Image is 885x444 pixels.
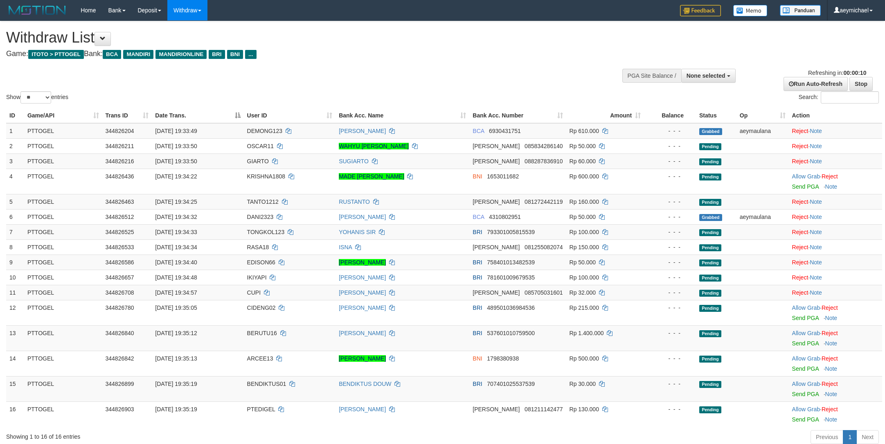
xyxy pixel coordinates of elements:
span: ... [245,50,256,59]
span: Grabbed [699,214,722,221]
span: BRI [209,50,225,59]
td: 4 [6,169,24,194]
img: MOTION_logo.png [6,4,68,16]
td: · [789,239,882,255]
td: aeymaulana [736,209,789,224]
span: [PERSON_NAME] [473,143,520,149]
span: Pending [699,229,721,236]
span: [DATE] 19:34:57 [155,289,197,296]
td: · [789,169,882,194]
td: PTTOGEL [24,300,102,325]
a: [PERSON_NAME] [339,259,386,266]
a: Note [810,289,822,296]
a: Reject [792,143,808,149]
a: Reject [792,274,808,281]
span: [DATE] 19:34:34 [155,244,197,250]
span: · [792,381,822,387]
span: [DATE] 19:35:19 [155,406,197,412]
a: Previous [811,430,843,444]
span: Copy 085705031601 to clipboard [525,289,563,296]
span: CIDENG02 [247,304,276,311]
td: · [789,123,882,139]
a: Reject [822,330,838,336]
div: - - - [647,405,693,413]
span: 344826463 [106,198,134,205]
span: ITOTO > PTTOGEL [28,50,84,59]
a: Note [825,315,838,321]
th: Op: activate to sort column ascending [736,108,789,123]
h4: Game: Bank: [6,50,582,58]
span: Rp 130.000 [570,406,599,412]
a: Send PGA [792,416,819,423]
a: Send PGA [792,391,819,397]
td: PTTOGEL [24,123,102,139]
th: User ID: activate to sort column ascending [244,108,336,123]
td: PTTOGEL [24,285,102,300]
div: - - - [647,198,693,206]
span: EDISON66 [247,259,275,266]
span: · [792,173,822,180]
span: Pending [699,259,721,266]
span: BRI [473,330,482,336]
a: [PERSON_NAME] [339,330,386,336]
a: Allow Grab [792,381,820,387]
td: · [789,255,882,270]
span: OSCAR11 [247,143,274,149]
span: Rp 500.000 [570,355,599,362]
span: [DATE] 19:34:48 [155,274,197,281]
td: PTTOGEL [24,325,102,351]
input: Search: [821,91,879,104]
a: [PERSON_NAME] [339,274,386,281]
span: · [792,330,822,336]
span: [PERSON_NAME] [473,244,520,250]
span: Rp 50.000 [570,214,596,220]
span: Rp 1.400.000 [570,330,604,336]
span: Pending [699,275,721,282]
a: Reject [792,259,808,266]
a: Send PGA [792,340,819,347]
span: · [792,355,822,362]
span: BNI [227,50,243,59]
a: [PERSON_NAME] [339,289,386,296]
td: 6 [6,209,24,224]
span: BRI [473,229,482,235]
a: Reject [822,304,838,311]
a: Note [810,274,822,281]
td: 15 [6,376,24,401]
img: Button%20Memo.svg [733,5,768,16]
div: - - - [647,228,693,236]
span: Pending [699,356,721,363]
span: BENDIKTUS01 [247,381,286,387]
th: Balance [644,108,696,123]
span: Copy 758401013482539 to clipboard [487,259,535,266]
td: 5 [6,194,24,209]
a: Allow Grab [792,355,820,362]
span: GIARTO [247,158,269,165]
td: 3 [6,153,24,169]
span: DANI2323 [247,214,274,220]
span: [DATE] 19:34:32 [155,214,197,220]
span: [DATE] 19:35:05 [155,304,197,311]
span: 344826533 [106,244,134,250]
span: Copy 081211142477 to clipboard [525,406,563,412]
span: 344826586 [106,259,134,266]
a: Reject [792,289,808,296]
td: 13 [6,325,24,351]
span: Pending [699,330,721,337]
td: 10 [6,270,24,285]
td: PTTOGEL [24,169,102,194]
a: Reject [792,244,808,250]
button: None selected [681,69,736,83]
span: 344826899 [106,381,134,387]
td: · [789,300,882,325]
td: 16 [6,401,24,427]
th: Action [789,108,882,123]
td: PTTOGEL [24,351,102,376]
th: Game/API: activate to sort column ascending [24,108,102,123]
span: Copy 793301005815539 to clipboard [487,229,535,235]
div: Showing 1 to 16 of 16 entries [6,429,363,441]
span: TANTO1212 [247,198,279,205]
span: [PERSON_NAME] [473,406,520,412]
span: 344826525 [106,229,134,235]
span: Rp 600.000 [570,173,599,180]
